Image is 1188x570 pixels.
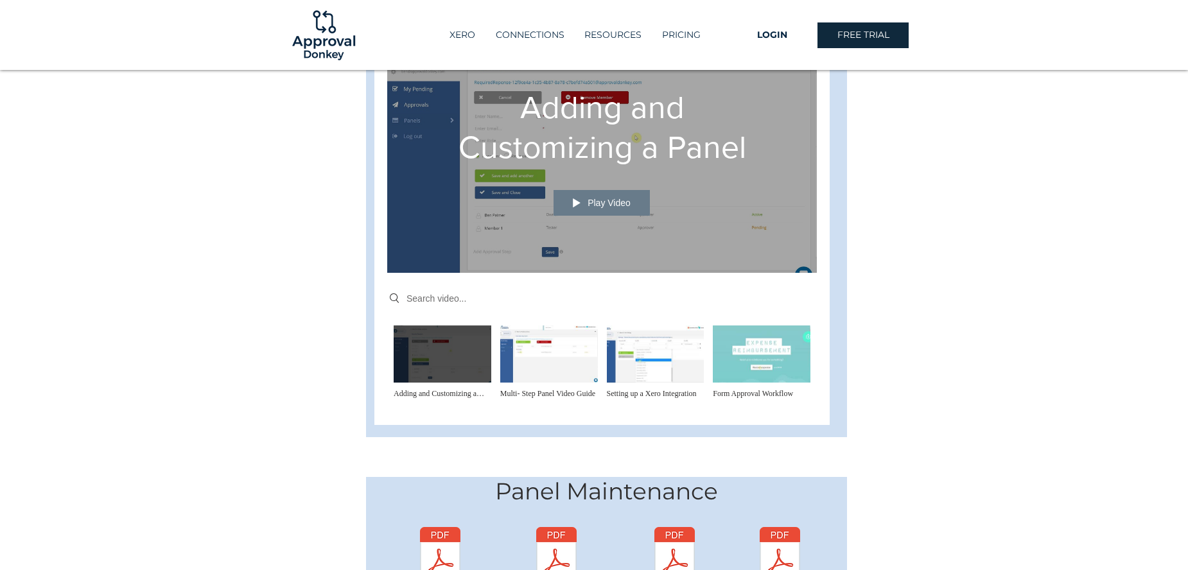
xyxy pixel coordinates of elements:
p: RESOURCES [578,24,648,46]
h3: Form Approval Workflow [713,388,810,399]
p: XERO [443,24,482,46]
input: Search video... [390,285,814,312]
div: RESOURCES [574,24,651,46]
a: XERO [439,24,485,46]
a: PRICING [651,24,710,46]
p: CONNECTIONS [489,24,571,46]
h3: Setting up a Xero Integration [607,388,704,399]
nav: Site [423,24,726,46]
h4: Panel Maintenance [473,477,740,505]
span: LOGIN [757,29,787,42]
a: LOGIN [726,22,817,48]
h3: Adding and Customizing a Panel [445,87,759,167]
section: "All Videos" channel videos [390,322,814,410]
div: Video search region [390,285,814,312]
h3: Multi- Step Panel Video Guide [500,388,598,399]
button: Play Video [554,190,650,216]
section: Search videos [390,285,814,312]
span: FREE TRIAL [837,29,889,42]
h3: Adding and Customizing a Panel [394,388,491,399]
a: CONNECTIONS [485,24,574,46]
span: Play Video [588,198,631,208]
a: FREE TRIAL [817,22,909,48]
img: Logo-01.png [289,1,358,70]
p: PRICING [656,24,707,46]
